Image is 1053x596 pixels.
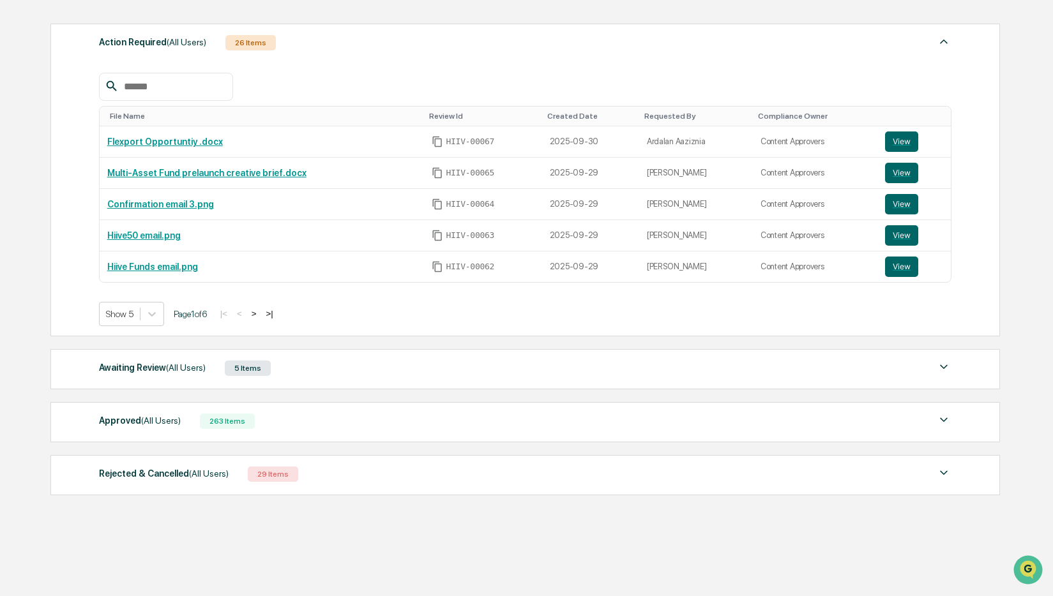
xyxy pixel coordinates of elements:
[99,359,206,376] div: Awaiting Review
[885,257,943,277] a: View
[753,220,877,251] td: Content Approvers
[885,131,943,152] a: View
[189,468,229,479] span: (All Users)
[99,34,206,50] div: Action Required
[446,168,494,178] span: HIIV-00065
[639,189,753,220] td: [PERSON_NAME]
[446,137,494,147] span: HIIV-00067
[107,168,307,178] a: Multi-Asset Fund prelaunch creative brief.docx
[233,308,246,319] button: <
[13,162,23,172] div: 🖐️
[248,466,298,482] div: 29 Items
[8,156,87,179] a: 🖐️Preclearance
[446,262,494,272] span: HIIV-00062
[217,101,232,117] button: Start new chat
[542,126,639,158] td: 2025-09-30
[429,112,536,121] div: Toggle SortBy
[753,126,877,158] td: Content Approvers
[639,126,753,158] td: Ardalan Aaziznia
[885,131,918,152] button: View
[174,309,207,319] span: Page 1 of 6
[542,220,639,251] td: 2025-09-29
[753,158,877,189] td: Content Approvers
[13,27,232,47] p: How can we help?
[753,189,877,220] td: Content Approvers
[446,199,494,209] span: HIIV-00064
[888,112,946,121] div: Toggle SortBy
[639,251,753,282] td: [PERSON_NAME]
[248,308,261,319] button: >
[87,156,163,179] a: 🗄️Attestations
[107,137,223,147] a: Flexport Opportuntiy .docx
[639,220,753,251] td: [PERSON_NAME]
[936,359,951,375] img: caret
[542,251,639,282] td: 2025-09-29
[432,167,443,179] span: Copy Id
[885,163,943,183] a: View
[141,415,181,426] span: (All Users)
[90,216,155,226] a: Powered byPylon
[127,216,155,226] span: Pylon
[885,225,918,246] button: View
[110,112,420,121] div: Toggle SortBy
[885,257,918,277] button: View
[432,230,443,241] span: Copy Id
[885,194,943,214] a: View
[262,308,277,319] button: >|
[107,262,198,272] a: Hiive Funds email.png
[8,180,86,203] a: 🔎Data Lookup
[93,162,103,172] div: 🗄️
[26,185,80,198] span: Data Lookup
[753,251,877,282] td: Content Approvers
[885,225,943,246] a: View
[936,34,951,49] img: caret
[216,308,231,319] button: |<
[99,412,181,429] div: Approved
[432,261,443,272] span: Copy Id
[107,199,214,209] a: Confirmation email 3.png
[432,136,443,147] span: Copy Id
[43,98,209,110] div: Start new chat
[885,194,918,214] button: View
[446,230,494,241] span: HIIV-00063
[758,112,872,121] div: Toggle SortBy
[542,158,639,189] td: 2025-09-29
[99,465,229,482] div: Rejected & Cancelled
[26,161,82,174] span: Preclearance
[13,98,36,121] img: 1746055101610-c473b297-6a78-478c-a979-82029cc54cd1
[105,161,158,174] span: Attestations
[13,186,23,197] div: 🔎
[936,412,951,428] img: caret
[936,465,951,481] img: caret
[1012,554,1047,588] iframe: Open customer support
[644,112,748,121] div: Toggle SortBy
[225,35,276,50] div: 26 Items
[200,413,255,429] div: 263 Items
[43,110,162,121] div: We're available if you need us!
[167,37,206,47] span: (All Users)
[885,163,918,183] button: View
[542,189,639,220] td: 2025-09-29
[166,362,206,373] span: (All Users)
[432,198,443,210] span: Copy Id
[225,361,271,376] div: 5 Items
[547,112,634,121] div: Toggle SortBy
[639,158,753,189] td: [PERSON_NAME]
[107,230,181,241] a: Hiive50 email.png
